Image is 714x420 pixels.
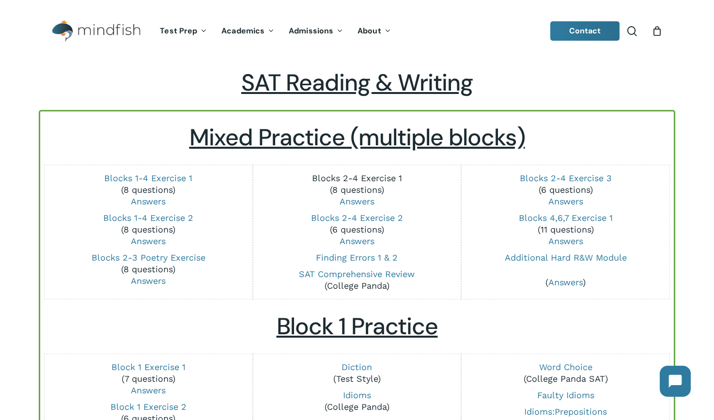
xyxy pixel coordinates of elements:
[650,356,700,406] iframe: Chatbot
[468,361,663,385] p: (College Panda SAT)
[221,26,264,36] span: Academics
[259,389,454,413] p: (College Panda)
[214,27,281,35] a: Academics
[652,26,662,36] a: Cart
[51,212,246,247] p: (8 questions)
[316,252,398,263] a: Finding Errors 1 & 2
[131,236,166,246] a: Answers
[311,213,403,223] a: Blocks 2-4 Exercise 2
[277,311,438,342] u: Block 1 Practice
[259,172,454,207] p: (8 questions)
[103,213,193,223] a: Blocks 1-4 Exercise 2
[51,252,246,287] p: (8 questions)
[548,196,583,206] a: Answers
[51,172,246,207] p: (8 questions)
[259,361,454,385] p: (Test Style)
[241,67,473,98] span: SAT Reading & Writing
[312,173,402,183] a: Blocks 2-4 Exercise 1
[550,21,620,41] a: Contact
[537,390,594,400] a: Faulty Idioms
[131,385,166,395] a: Answers
[51,361,246,396] p: (7 questions)
[340,196,374,206] a: Answers
[548,236,583,246] a: Answers
[259,268,454,292] p: (College Panda)
[111,362,186,372] a: Block 1 Exercise 1
[160,26,197,36] span: Test Prep
[153,27,214,35] a: Test Prep
[519,213,613,223] a: Blocks 4,6,7 Exercise 1
[524,406,607,417] a: Idioms:Prepositions
[340,236,374,246] a: Answers
[343,390,371,400] a: Idioms
[299,269,415,279] a: SAT Comprehensive Review
[281,27,350,35] a: Admissions
[259,212,454,247] p: (6 questions)
[468,212,663,247] p: (11 questions)
[104,173,192,183] a: Blocks 1-4 Exercise 1
[520,173,612,183] a: Blocks 2-4 Exercise 3
[153,13,398,49] nav: Main Menu
[39,13,675,49] header: Main Menu
[468,172,663,207] p: (6 questions)
[131,276,166,286] a: Answers
[110,402,186,412] a: Block 1 Exercise 2
[468,277,663,288] p: ( )
[539,362,592,372] a: Word Choice
[92,252,205,263] a: Blocks 2-3 Poetry Exercise
[569,26,601,36] span: Contact
[357,26,381,36] span: About
[548,277,583,287] a: Answers
[505,252,627,263] a: Additional Hard R&W Module
[341,362,372,372] a: Diction
[350,27,398,35] a: About
[189,122,525,153] u: Mixed Practice (multiple blocks)
[131,196,166,206] a: Answers
[289,26,333,36] span: Admissions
